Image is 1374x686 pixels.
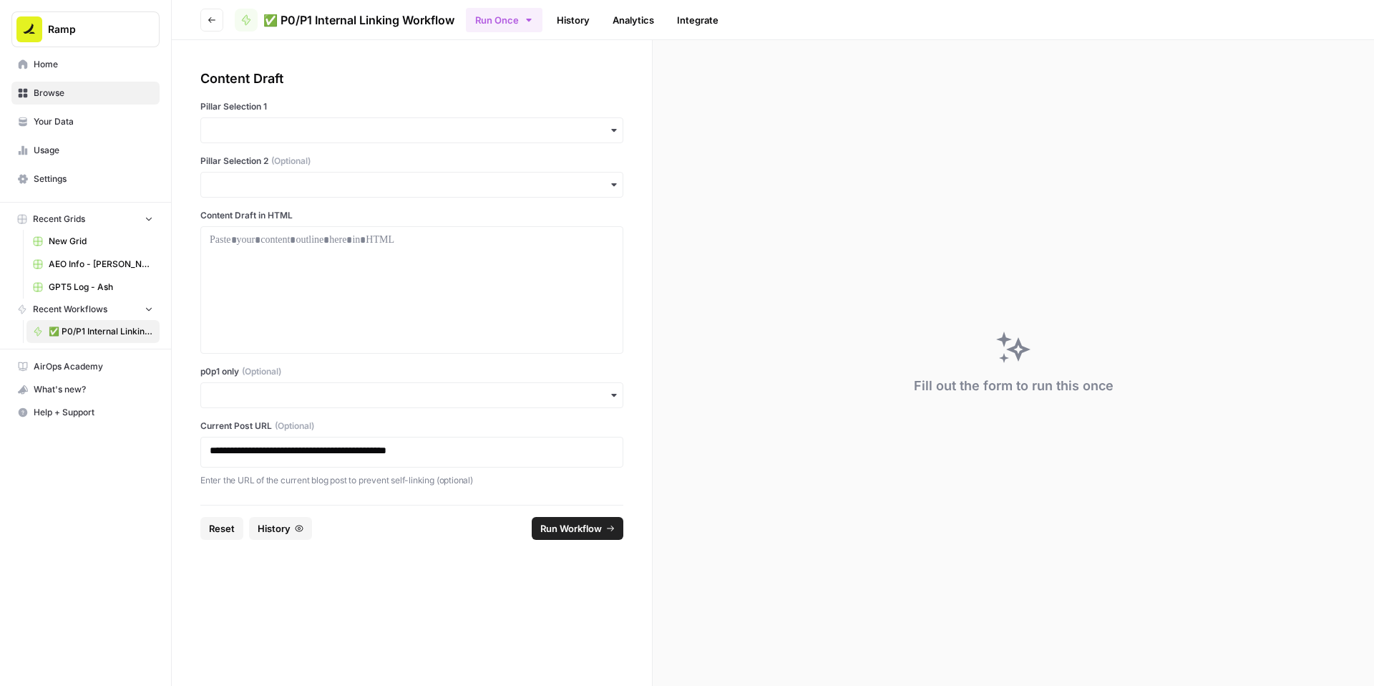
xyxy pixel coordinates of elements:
a: AEO Info - [PERSON_NAME] [26,253,160,276]
label: p0p1 only [200,365,623,378]
label: Current Post URL [200,420,623,433]
span: Usage [34,144,153,157]
span: History [258,521,291,536]
span: Your Data [34,115,153,128]
span: Home [34,58,153,71]
a: ✅ P0/P1 Internal Linking Workflow [235,9,454,32]
a: Your Data [11,110,160,133]
label: Pillar Selection 2 [200,155,623,168]
span: Recent Workflows [33,303,107,316]
a: History [548,9,598,32]
span: Run Workflow [540,521,602,536]
label: Pillar Selection 1 [200,100,623,113]
span: Settings [34,173,153,185]
a: Home [11,53,160,76]
button: Workspace: Ramp [11,11,160,47]
span: ✅ P0/P1 Internal Linking Workflow [263,11,454,29]
button: History [249,517,312,540]
span: AirOps Academy [34,360,153,373]
span: (Optional) [271,155,311,168]
button: Run Once [466,8,542,32]
a: GPT5 Log - Ash [26,276,160,299]
a: Usage [11,139,160,162]
button: Recent Workflows [11,299,160,320]
a: Analytics [604,9,663,32]
span: ✅ P0/P1 Internal Linking Workflow [49,325,153,338]
div: Fill out the form to run this once [914,376,1114,396]
p: Enter the URL of the current blog post to prevent self-linking (optional) [200,473,623,488]
button: Run Workflow [532,517,623,540]
a: Browse [11,82,160,105]
span: Ramp [48,22,135,37]
button: Recent Grids [11,208,160,230]
div: Content Draft [200,69,623,89]
button: Help + Support [11,401,160,424]
label: Content Draft in HTML [200,209,623,222]
a: Settings [11,168,160,190]
div: What's new? [12,379,159,400]
span: (Optional) [275,420,314,433]
span: AEO Info - [PERSON_NAME] [49,258,153,271]
a: ✅ P0/P1 Internal Linking Workflow [26,320,160,343]
a: Integrate [668,9,727,32]
button: Reset [200,517,243,540]
span: Browse [34,87,153,100]
span: New Grid [49,235,153,248]
span: (Optional) [242,365,281,378]
span: Help + Support [34,406,153,419]
span: GPT5 Log - Ash [49,281,153,294]
span: Reset [209,521,235,536]
a: New Grid [26,230,160,253]
button: What's new? [11,378,160,401]
img: Ramp Logo [16,16,42,42]
a: AirOps Academy [11,355,160,378]
span: Recent Grids [33,213,85,226]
